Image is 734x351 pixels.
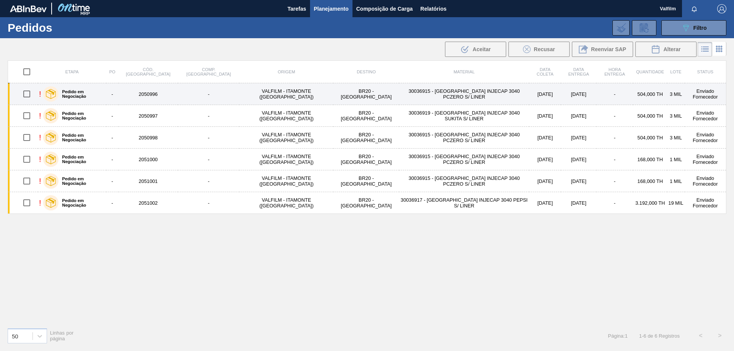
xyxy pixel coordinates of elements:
[178,149,239,170] td: -
[106,105,119,127] td: -
[608,333,627,339] span: Página : 1
[356,4,413,13] span: Composição de Carga
[612,20,630,36] div: Importar Negociações dos Pedidos
[596,127,633,149] td: -
[178,83,239,105] td: -
[399,192,529,214] td: 30036917 - [GEOGRAPHIC_DATA] INJECAP 3040 PEPSI S/ LINER
[667,83,684,105] td: 3 MIL
[717,4,726,13] img: Logout
[529,192,561,214] td: [DATE]
[333,149,399,170] td: BR20 - [GEOGRAPHIC_DATA]
[50,330,74,341] span: Linhas por página
[178,127,239,149] td: -
[119,192,178,214] td: 2051002
[8,23,122,32] h1: Pedidos
[333,192,399,214] td: BR20 - [GEOGRAPHIC_DATA]
[399,105,529,127] td: 30036919 - [GEOGRAPHIC_DATA] INJECAP 3040 SUKITA S/ LINER
[239,127,333,149] td: VALFILM - ITAMONTE ([GEOGRAPHIC_DATA])
[633,83,667,105] td: 504,000 TH
[119,105,178,127] td: 2050997
[178,170,239,192] td: -
[670,70,681,74] span: Lote
[682,3,706,14] button: Notificações
[58,111,103,120] label: Pedido em Negociação
[39,90,41,99] div: !
[178,105,239,127] td: -
[333,170,399,192] td: BR20 - [GEOGRAPHIC_DATA]
[119,170,178,192] td: 2051001
[473,46,490,52] span: Aceitar
[685,127,726,149] td: Enviado Fornecedor
[39,199,41,207] div: !
[239,170,333,192] td: VALFILM - ITAMONTE ([GEOGRAPHIC_DATA])
[667,149,684,170] td: 1 MIL
[39,112,41,120] div: !
[529,83,561,105] td: [DATE]
[119,149,178,170] td: 2051000
[106,83,119,105] td: -
[8,192,726,214] a: !Pedido em Negociação-2051002-VALFILM - ITAMONTE ([GEOGRAPHIC_DATA])BR20 - [GEOGRAPHIC_DATA]30036...
[596,105,633,127] td: -
[633,149,667,170] td: 168,000 TH
[685,105,726,127] td: Enviado Fornecedor
[596,170,633,192] td: -
[508,42,570,57] div: Recusar
[693,25,707,31] span: Filtro
[632,20,656,36] div: Solicitação de Revisão de Pedidos
[561,105,596,127] td: [DATE]
[314,4,349,13] span: Planejamento
[561,127,596,149] td: [DATE]
[633,192,667,214] td: 3.192,000 TH
[604,67,625,76] span: Hora Entrega
[239,83,333,105] td: VALFILM - ITAMONTE ([GEOGRAPHIC_DATA])
[333,127,399,149] td: BR20 - [GEOGRAPHIC_DATA]
[10,5,47,12] img: TNhmsLtSVTkK8tSr43FrP2fwEKptu5GPRR3wAAAABJRU5ErkJggg==
[445,42,506,57] div: Aceitar
[667,170,684,192] td: 1 MIL
[667,192,684,214] td: 19 MIL
[58,133,103,142] label: Pedido em Negociação
[529,127,561,149] td: [DATE]
[58,176,103,186] label: Pedido em Negociação
[119,83,178,105] td: 2050996
[278,70,295,74] span: Origem
[698,42,712,57] div: Visão em Lista
[635,42,697,57] button: Alterar
[12,333,18,339] div: 50
[39,177,41,186] div: !
[8,127,726,149] a: !Pedido em Negociação-2050998-VALFILM - ITAMONTE ([GEOGRAPHIC_DATA])BR20 - [GEOGRAPHIC_DATA]30036...
[529,149,561,170] td: [DATE]
[561,83,596,105] td: [DATE]
[636,70,664,74] span: Quantidade
[633,127,667,149] td: 504,000 TH
[106,192,119,214] td: -
[39,133,41,142] div: !
[239,149,333,170] td: VALFILM - ITAMONTE ([GEOGRAPHIC_DATA])
[710,326,729,345] button: >
[663,46,680,52] span: Alterar
[8,170,726,192] a: !Pedido em Negociação-2051001-VALFILM - ITAMONTE ([GEOGRAPHIC_DATA])BR20 - [GEOGRAPHIC_DATA]30036...
[635,42,697,57] div: Alterar Pedido
[529,170,561,192] td: [DATE]
[239,105,333,127] td: VALFILM - ITAMONTE ([GEOGRAPHIC_DATA])
[529,105,561,127] td: [DATE]
[572,42,633,57] div: Reenviar SAP
[667,127,684,149] td: 3 MIL
[691,326,710,345] button: <
[639,333,680,339] span: 1 - 6 de 6 Registros
[399,149,529,170] td: 30036915 - [GEOGRAPHIC_DATA] INJECAP 3040 PCZERO S/ LINER
[399,127,529,149] td: 30036915 - [GEOGRAPHIC_DATA] INJECAP 3040 PCZERO S/ LINER
[65,70,79,74] span: Etapa
[58,155,103,164] label: Pedido em Negociação
[421,4,447,13] span: Relatórios
[568,67,589,76] span: Data Entrega
[239,192,333,214] td: VALFILM - ITAMONTE ([GEOGRAPHIC_DATA])
[333,83,399,105] td: BR20 - [GEOGRAPHIC_DATA]
[633,170,667,192] td: 168,000 TH
[187,67,231,76] span: Comp. [GEOGRAPHIC_DATA]
[119,127,178,149] td: 2050998
[58,89,103,99] label: Pedido em Negociação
